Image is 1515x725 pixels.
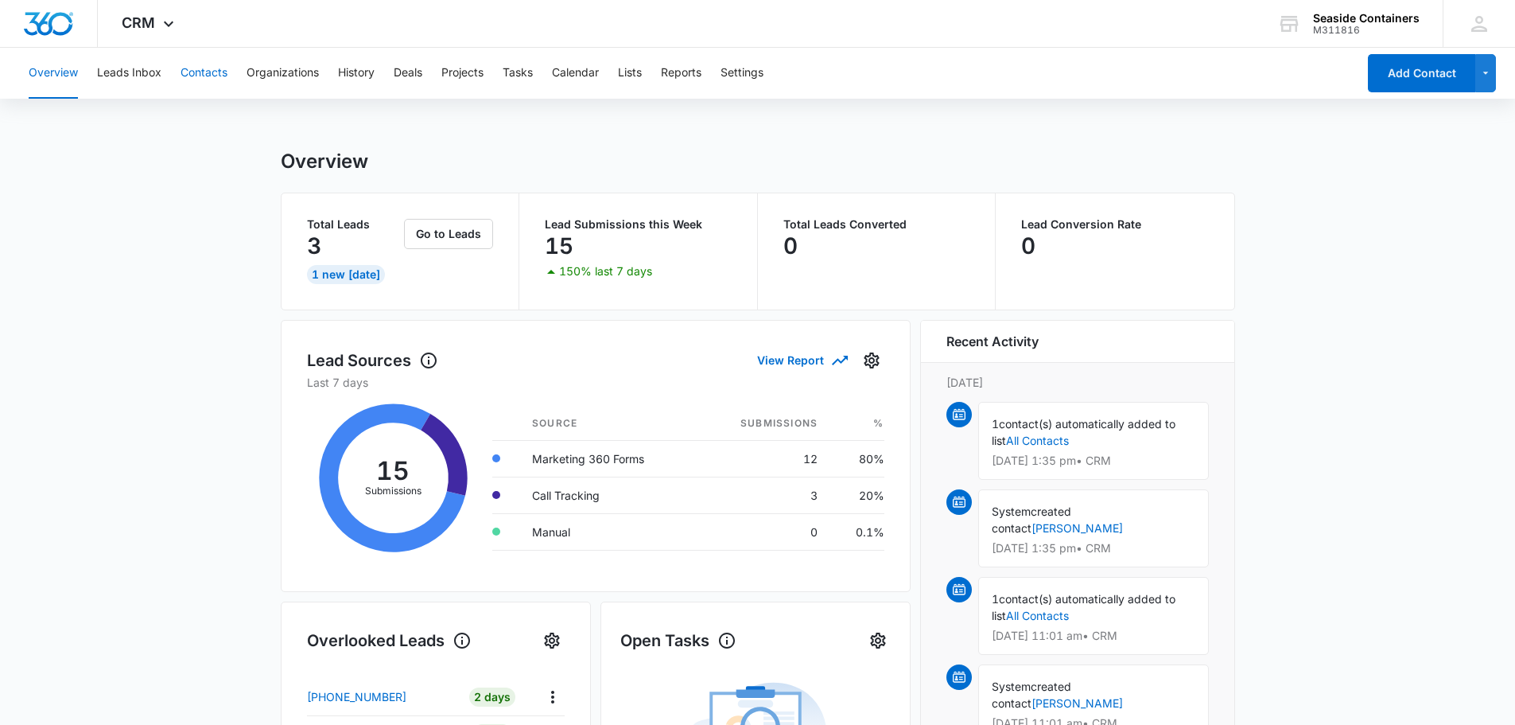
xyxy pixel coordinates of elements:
p: 0 [1021,233,1035,259]
button: Add Contact [1368,54,1475,92]
p: [DATE] [946,374,1209,391]
button: Settings [539,628,565,653]
td: Marketing 360 Forms [519,440,697,477]
p: Lead Conversion Rate [1021,219,1209,230]
button: Lists [618,48,642,99]
span: contact(s) automatically added to list [992,417,1175,447]
th: % [830,407,884,441]
span: contact(s) automatically added to list [992,592,1175,622]
button: Settings [859,348,884,373]
a: All Contacts [1006,609,1069,622]
span: System [992,505,1031,518]
button: Settings [721,48,763,99]
th: Source [519,407,697,441]
h1: Lead Sources [307,349,438,372]
button: Organizations [247,48,319,99]
td: 80% [830,440,884,477]
button: Settings [865,628,891,653]
button: Actions [540,684,565,709]
button: History [338,48,375,99]
span: 1 [992,417,999,431]
p: [DATE] 1:35 pm • CRM [992,455,1195,466]
button: Leads Inbox [97,48,161,99]
span: 1 [992,592,999,606]
button: Go to Leads [404,219,493,249]
a: [PHONE_NUMBER] [307,688,457,705]
h1: Open Tasks [620,629,736,653]
button: View Report [757,346,846,374]
span: created contact [992,505,1071,535]
td: Call Tracking [519,477,697,513]
button: Tasks [503,48,533,99]
p: [DATE] 1:35 pm • CRM [992,543,1195,554]
a: [PERSON_NAME] [1031,696,1123,710]
button: Reports [661,48,701,99]
p: [DATE] 11:01 am • CRM [992,630,1195,641]
td: 20% [830,477,884,513]
button: Overview [29,48,78,99]
td: 0.1% [830,513,884,550]
p: Total Leads Converted [783,219,970,230]
td: 0 [697,513,830,550]
a: [PERSON_NAME] [1031,521,1123,535]
div: 1 New [DATE] [307,265,385,284]
a: All Contacts [1006,434,1069,447]
h6: Recent Activity [946,332,1039,351]
button: Projects [441,48,484,99]
button: Deals [394,48,422,99]
th: Submissions [697,407,830,441]
p: 15 [545,233,573,259]
td: Manual [519,513,697,550]
span: System [992,680,1031,693]
p: [PHONE_NUMBER] [307,688,406,705]
h1: Overview [281,150,368,173]
div: account id [1313,25,1420,36]
button: Calendar [552,48,599,99]
td: 3 [697,477,830,513]
span: created contact [992,680,1071,710]
p: Total Leads [307,219,402,230]
p: 0 [783,233,798,259]
p: Last 7 days [307,374,884,391]
p: 150% last 7 days [559,266,652,277]
p: Lead Submissions this Week [545,219,732,230]
p: 3 [307,233,321,259]
div: 2 Days [469,688,515,707]
div: account name [1313,12,1420,25]
h1: Overlooked Leads [307,629,472,653]
span: CRM [122,14,155,31]
a: Go to Leads [404,227,493,240]
td: 12 [697,440,830,477]
button: Contacts [181,48,227,99]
